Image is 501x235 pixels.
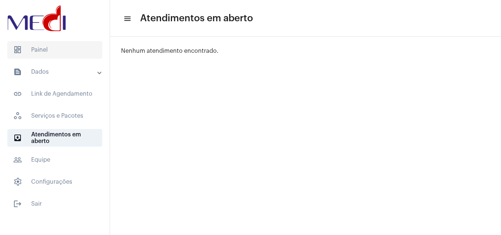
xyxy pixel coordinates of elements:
mat-icon: sidenav icon [13,67,22,76]
span: Configurações [7,173,102,191]
mat-icon: sidenav icon [13,133,22,142]
mat-icon: sidenav icon [13,89,22,98]
span: Link de Agendamento [7,85,102,103]
span: sidenav icon [13,177,22,186]
span: Equipe [7,151,102,169]
img: d3a1b5fa-500b-b90f-5a1c-719c20e9830b.png [6,4,67,33]
mat-expansion-panel-header: sidenav iconDados [4,63,110,81]
span: Sair [7,195,102,213]
span: Atendimentos em aberto [7,129,102,147]
mat-panel-title: Dados [13,67,98,76]
span: Nenhum atendimento encontrado. [121,48,219,54]
mat-icon: sidenav icon [13,155,22,164]
span: Painel [7,41,102,59]
mat-icon: sidenav icon [123,14,131,23]
mat-icon: sidenav icon [13,199,22,208]
span: Atendimentos em aberto [140,12,253,24]
span: sidenav icon [13,111,22,120]
span: sidenav icon [13,45,22,54]
span: Serviços e Pacotes [7,107,102,125]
